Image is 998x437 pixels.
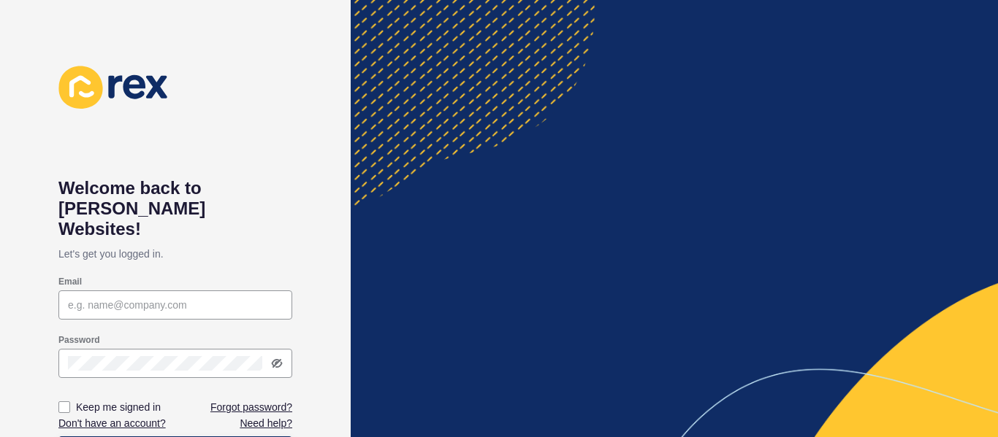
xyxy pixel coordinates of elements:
a: Don't have an account? [58,416,166,430]
input: e.g. name@company.com [68,298,283,312]
label: Password [58,334,100,346]
label: Email [58,276,82,287]
p: Let's get you logged in. [58,239,292,268]
a: Forgot password? [210,400,292,414]
h1: Welcome back to [PERSON_NAME] Websites! [58,178,292,239]
label: Keep me signed in [76,400,161,414]
a: Need help? [240,416,292,430]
